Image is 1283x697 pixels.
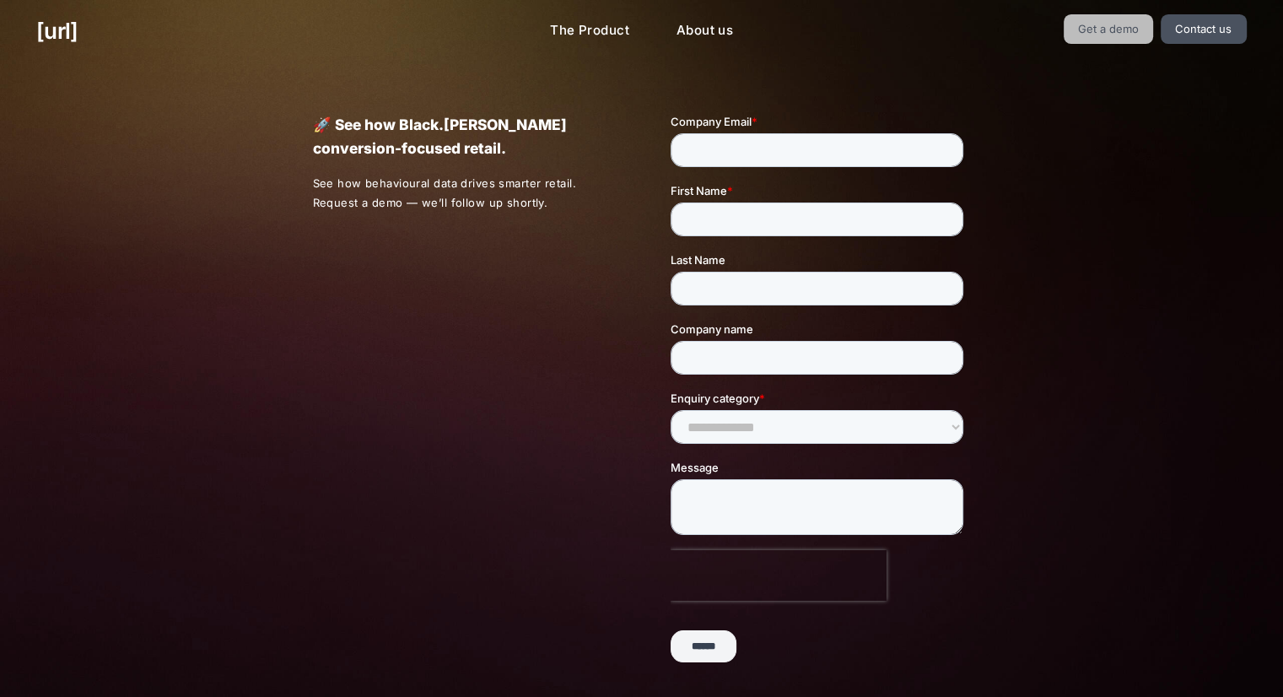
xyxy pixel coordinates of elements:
p: See how behavioural data drives smarter retail. Request a demo — we’ll follow up shortly. [312,174,612,213]
a: [URL] [36,14,78,47]
a: Contact us [1161,14,1247,44]
p: 🚀 See how Black.[PERSON_NAME] conversion-focused retail. [312,113,612,160]
a: Get a demo [1064,14,1154,44]
iframe: Form 1 [671,113,970,676]
a: The Product [536,14,643,47]
a: About us [663,14,747,47]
